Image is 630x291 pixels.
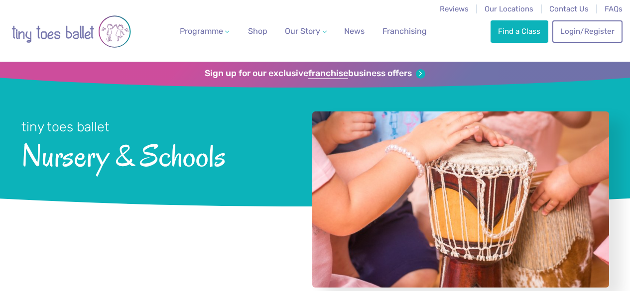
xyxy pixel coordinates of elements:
[344,26,365,36] span: News
[285,26,320,36] span: Our Story
[552,20,622,42] a: Login/Register
[21,119,110,135] small: tiny toes ballet
[205,68,425,79] a: Sign up for our exclusivefranchisebusiness offers
[485,4,533,13] a: Our Locations
[176,21,234,41] a: Programme
[605,4,623,13] a: FAQs
[549,4,589,13] a: Contact Us
[281,21,331,41] a: Our Story
[340,21,369,41] a: News
[378,21,431,41] a: Franchising
[180,26,223,36] span: Programme
[491,20,548,42] a: Find a Class
[21,136,286,173] span: Nursery & Schools
[308,68,348,79] strong: franchise
[11,6,131,57] img: tiny toes ballet
[382,26,427,36] span: Franchising
[244,21,271,41] a: Shop
[440,4,469,13] a: Reviews
[248,26,267,36] span: Shop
